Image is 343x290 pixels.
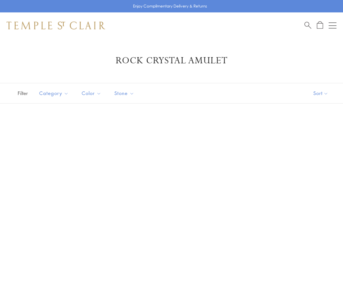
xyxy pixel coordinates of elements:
[299,83,343,103] button: Show sort by
[16,55,327,67] h1: Rock Crystal Amulet
[34,86,73,101] button: Category
[304,21,311,29] a: Search
[109,86,139,101] button: Stone
[317,21,323,29] a: Open Shopping Bag
[111,89,139,97] span: Stone
[36,89,73,97] span: Category
[329,22,336,29] button: Open navigation
[78,89,106,97] span: Color
[133,3,207,9] p: Enjoy Complimentary Delivery & Returns
[77,86,106,101] button: Color
[7,22,105,29] img: Temple St. Clair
